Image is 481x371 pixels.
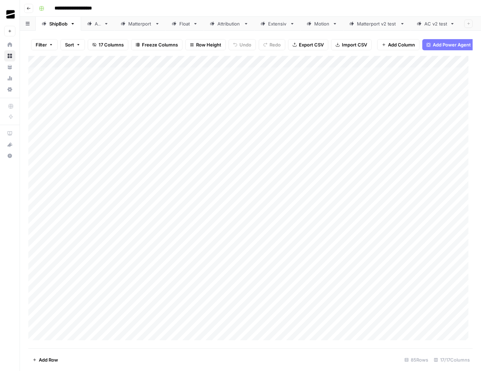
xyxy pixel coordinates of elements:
[268,20,287,27] div: Extensiv
[424,20,447,27] div: AC v2 test
[4,150,15,161] button: Help + Support
[4,139,15,150] button: What's new?
[411,17,461,31] a: AC v2 test
[433,41,471,48] span: Add Power Agent
[39,356,58,363] span: Add Row
[99,41,124,48] span: 17 Columns
[299,41,324,48] span: Export CSV
[128,20,152,27] div: Matterport
[422,39,475,50] button: Add Power Agent
[270,41,281,48] span: Redo
[142,41,178,48] span: Freeze Columns
[31,39,58,50] button: Filter
[388,41,415,48] span: Add Column
[115,17,166,31] a: Matterport
[431,354,473,365] div: 17/17 Columns
[88,39,128,50] button: 17 Columns
[4,73,15,84] a: Usage
[4,6,15,23] button: Workspace: OGM
[28,354,62,365] button: Add Row
[301,17,343,31] a: Motion
[65,41,74,48] span: Sort
[239,41,251,48] span: Undo
[4,50,15,61] a: Browse
[259,39,285,50] button: Redo
[81,17,115,31] a: AC
[402,354,431,365] div: 85 Rows
[217,20,241,27] div: Attribution
[342,41,367,48] span: Import CSV
[229,39,256,50] button: Undo
[5,139,15,150] div: What's new?
[4,84,15,95] a: Settings
[4,128,15,139] a: AirOps Academy
[288,39,328,50] button: Export CSV
[331,39,372,50] button: Import CSV
[36,41,47,48] span: Filter
[4,61,15,73] a: Your Data
[179,20,190,27] div: Float
[314,20,330,27] div: Motion
[49,20,67,27] div: ShipBob
[60,39,85,50] button: Sort
[343,17,411,31] a: Matterport v2 test
[196,41,221,48] span: Row Height
[254,17,301,31] a: Extensiv
[357,20,397,27] div: Matterport v2 test
[131,39,182,50] button: Freeze Columns
[4,39,15,50] a: Home
[36,17,81,31] a: ShipBob
[204,17,254,31] a: Attribution
[377,39,419,50] button: Add Column
[95,20,101,27] div: AC
[166,17,204,31] a: Float
[4,8,17,21] img: OGM Logo
[185,39,226,50] button: Row Height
